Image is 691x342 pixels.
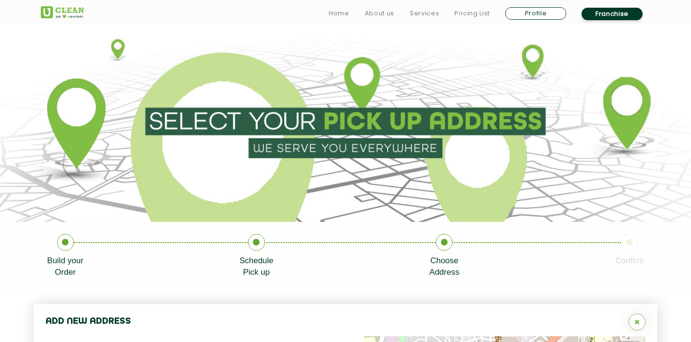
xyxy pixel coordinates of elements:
a: Profile [505,7,566,20]
a: About us [365,8,394,19]
p: Schedule Pick up [239,255,274,278]
p: Build your Order [47,255,83,278]
a: Home [329,8,349,19]
a: Services [410,8,439,19]
a: Franchise [582,8,643,20]
a: Pricing List [454,8,490,19]
h4: Add New Address [46,316,645,327]
p: Confirm [615,255,644,267]
p: Choose Address [429,255,459,278]
img: UClean Laundry and Dry Cleaning [41,6,84,18]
